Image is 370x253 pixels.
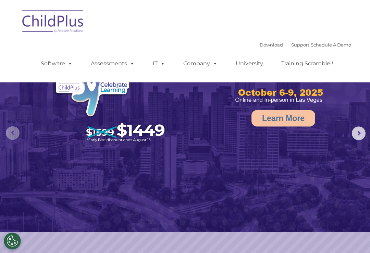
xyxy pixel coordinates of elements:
[4,232,21,250] button: Cookies Settings
[291,42,309,48] a: Support
[260,42,351,48] font: |
[260,42,283,48] a: Download
[34,57,79,70] a: Software
[311,42,351,48] a: Schedule A Demo
[84,57,141,70] a: Assessments
[19,5,87,40] img: ChildPlus by Procare Solutions
[274,57,340,70] a: Training Scramble!!
[229,57,270,70] a: University
[251,110,315,126] a: Learn More
[146,57,172,70] a: IT
[176,57,224,70] a: Company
